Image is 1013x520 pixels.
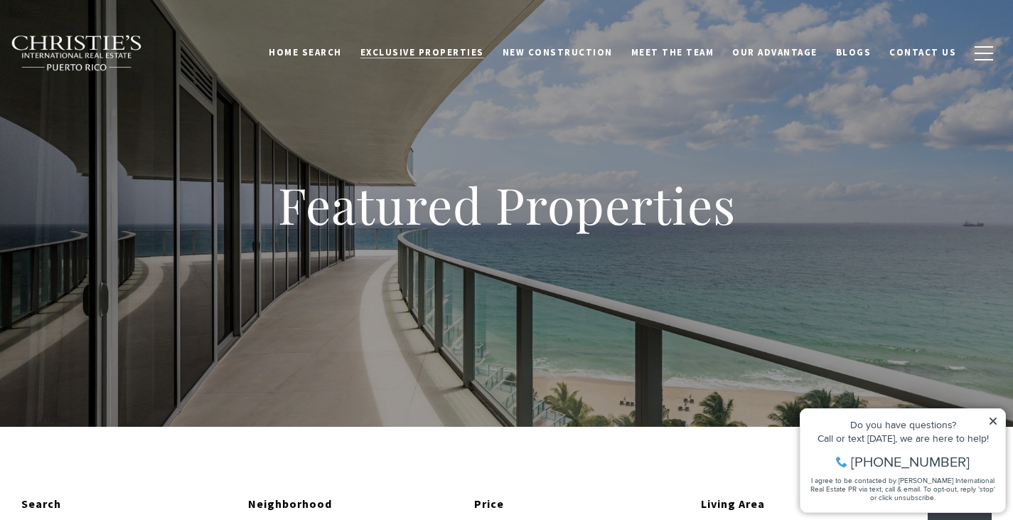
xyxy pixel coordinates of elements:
span: New Construction [503,46,613,58]
span: I agree to be contacted by [PERSON_NAME] International Real Estate PR via text, call & email. To ... [18,87,203,115]
a: Our Advantage [723,39,827,66]
button: button [965,33,1002,74]
a: Home Search [259,39,351,66]
div: Search [21,495,237,514]
a: Meet the Team [622,39,724,66]
div: Do you have questions? [15,32,205,42]
div: Neighborhood [248,495,464,514]
h1: Featured Properties [187,174,827,236]
span: Our Advantage [732,46,818,58]
div: Call or text [DATE], we are here to help! [15,46,205,55]
div: Price [474,495,690,514]
a: Exclusive Properties [351,39,493,66]
span: [PHONE_NUMBER] [58,67,177,81]
span: Contact Us [889,46,956,58]
a: Blogs [827,39,881,66]
img: Christie's International Real Estate black text logo [11,35,143,72]
span: Blogs [836,46,872,58]
div: Living Area [701,495,917,514]
span: Exclusive Properties [360,46,484,58]
a: New Construction [493,39,622,66]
